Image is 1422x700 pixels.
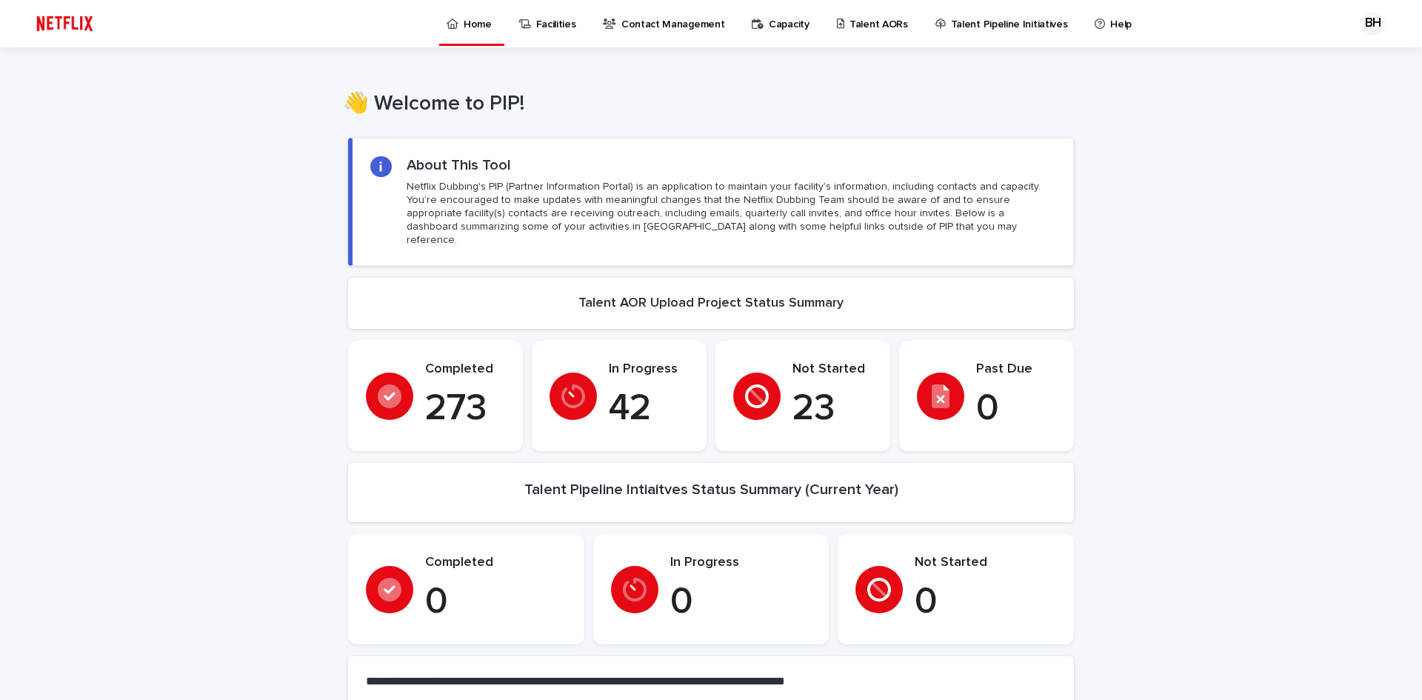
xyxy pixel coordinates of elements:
[792,361,872,378] p: Not Started
[609,361,689,378] p: In Progress
[670,555,812,571] p: In Progress
[609,387,689,431] p: 42
[30,9,100,39] img: ifQbXi3ZQGMSEF7WDB7W
[524,481,898,499] h2: Talent Pipeline Intiaitves Status Summary (Current Year)
[407,180,1055,247] p: Netflix Dubbing's PIP (Partner Information Portal) is an application to maintain your facility's ...
[343,92,1069,117] h1: 👋 Welcome to PIP!
[915,555,1056,571] p: Not Started
[1361,12,1385,36] div: BH
[425,580,567,624] p: 0
[578,296,844,312] h2: Talent AOR Upload Project Status Summary
[425,555,567,571] p: Completed
[670,580,812,624] p: 0
[407,156,511,174] h2: About This Tool
[915,580,1056,624] p: 0
[425,387,505,431] p: 273
[792,387,872,431] p: 23
[425,361,505,378] p: Completed
[976,387,1056,431] p: 0
[976,361,1056,378] p: Past Due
